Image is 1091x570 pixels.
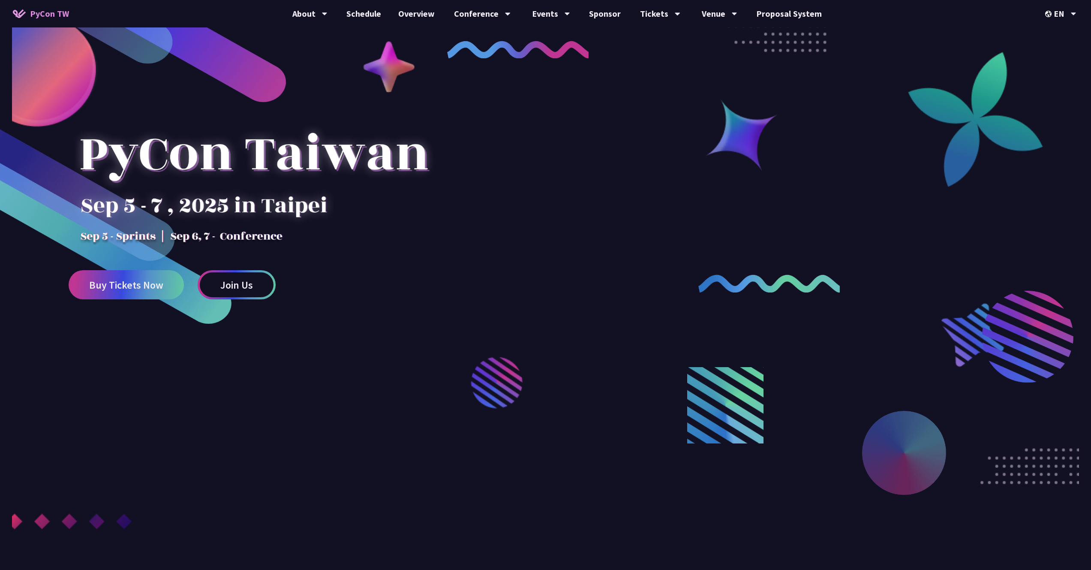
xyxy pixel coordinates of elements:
img: curly-2.e802c9f.png [698,274,840,292]
span: PyCon TW [30,7,69,20]
a: PyCon TW [4,3,78,24]
img: curly-1.ebdbada.png [447,41,589,58]
a: Buy Tickets Now [69,270,184,299]
img: Locale Icon [1045,11,1054,17]
a: Join Us [198,270,276,299]
span: Join Us [220,280,253,290]
span: Buy Tickets Now [89,280,163,290]
img: Home icon of PyCon TW 2025 [13,9,26,18]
